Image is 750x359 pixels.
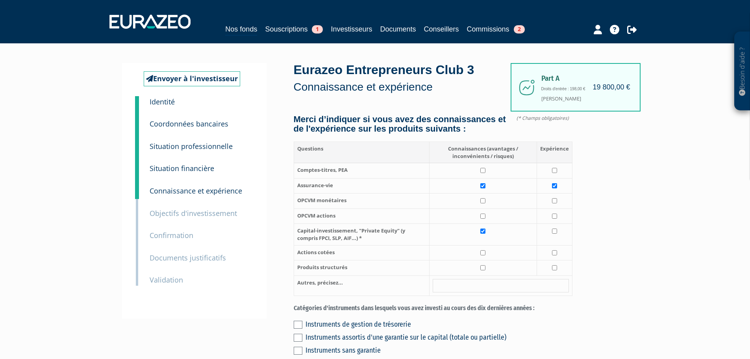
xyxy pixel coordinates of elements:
label: Catégories d'instruments dans lesquels vous avez investi au cours des dix dernières années : [294,304,572,313]
th: Questions [294,142,429,163]
h4: 19 800,00 € [593,84,630,91]
small: Confirmation [150,231,193,240]
small: Validation [150,275,183,285]
img: 1732889491-logotype_eurazeo_blanc_rvb.png [109,15,191,29]
a: 4 [135,152,139,177]
div: Instruments de gestion de trésorerie [306,319,572,330]
div: [PERSON_NAME] [511,63,641,112]
h4: Merci d’indiquer si vous avez des connaissances et de l'expérience sur les produits suivants : [294,115,572,134]
th: Capital-investissement, "Private Equity" (y compris FPCI, SLP, AIF...) * [294,224,429,245]
small: Documents justificatifs [150,253,226,262]
a: 5 [135,175,139,199]
p: Besoin d'aide ? [738,36,747,107]
h6: Droits d'entrée : 198,00 € [541,87,628,91]
span: (* Champs obligatoires) [517,115,572,121]
a: 1 [135,96,139,112]
span: Part A [541,74,628,83]
th: Expérience [537,142,572,163]
a: Documents [380,24,416,35]
span: 2 [514,25,525,33]
span: 1 [312,25,323,33]
th: Produits structurés [294,260,429,276]
th: Assurance-vie [294,178,429,193]
a: Envoyer à l'investisseur [144,71,240,86]
a: Conseillers [424,24,459,35]
a: Investisseurs [331,24,372,35]
a: Nos fonds [225,24,257,36]
th: Actions cotées [294,245,429,260]
a: 3 [135,130,139,154]
small: Connaissance et expérience [150,186,242,195]
th: Comptes-titres, PEA [294,163,429,179]
th: Connaissances (avantages / inconvénients / risques) [429,142,537,163]
th: OPCVM actions [294,208,429,224]
a: Commissions2 [467,24,525,35]
a: Souscriptions1 [265,24,323,35]
th: OPCVM monétaires [294,193,429,209]
small: Coordonnées bancaires [150,119,228,128]
small: Situation financière [150,164,214,173]
small: Situation professionnelle [150,141,233,151]
div: Instruments sans garantie [306,345,572,356]
a: 2 [135,108,139,132]
div: Instruments assortis d'une garantie sur le capital (totale ou partielle) [306,332,572,343]
small: Identité [150,97,175,106]
p: Connaissance et expérience [294,79,510,95]
div: Eurazeo Entrepreneurs Club 3 [294,61,510,95]
small: Objectifs d'investissement [150,208,237,218]
th: Autres, précisez... [294,275,429,296]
